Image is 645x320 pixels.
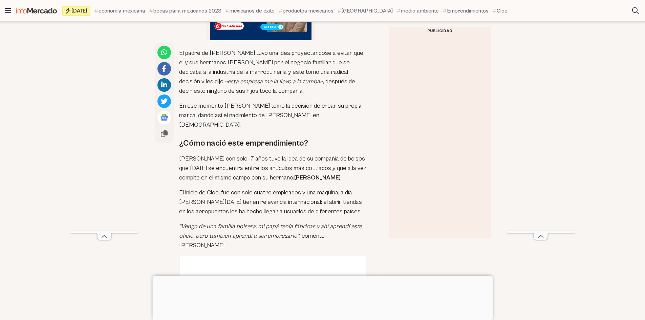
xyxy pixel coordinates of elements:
p: [PERSON_NAME] con solo 17 años tuvo la idea de su compañía de bolsos que [DATE] se encuentra entr... [179,154,367,183]
em: «esta empresa me la llevo a la tumba» [224,78,323,85]
span: becas para mexicanos 2023 [153,7,221,15]
p: En ese momento [PERSON_NAME] tomo la decisión de crear su propia marca, dando así el nacimiento d... [179,101,367,130]
span: mexicanos de éxito [230,7,275,15]
strong: [PERSON_NAME] [294,174,341,181]
a: medio ambiente [397,7,439,15]
h2: ¿Cómo nació este emprendimiento? [179,138,367,149]
span: medio ambiente [401,7,439,15]
span: Cloe [497,7,508,15]
p: , comentó [PERSON_NAME]. [179,222,367,250]
em: “Vengo de una familia bolsera; mi papá tenía fábricas y ahí aprendí este oficio, pero también apr... [179,223,362,239]
span: productos mexicanos [283,7,334,15]
a: becas para mexicanos 2023 [149,7,221,15]
p: El padre de [PERSON_NAME] tuvo una idea proyectándose a evitar que el y sus hermanos [PERSON_NAME... [179,48,367,96]
span: [DATE] [71,8,87,14]
img: Google News logo [160,113,168,122]
a: mexicanos de éxito [225,7,275,15]
iframe: Advertisement [152,276,493,318]
a: Emprendimientos [443,7,489,15]
iframe: Advertisement [507,52,575,231]
a: productos mexicanos [279,7,334,15]
iframe: Advertisement [389,35,491,238]
p: El inicio de Cloe, fue con solo cuatro empleados y una maquina; a día [PERSON_NAME][DATE] tienen ... [179,188,367,216]
span: [GEOGRAPHIC_DATA] [342,7,393,15]
span: economía mexicana [99,7,145,15]
span: Emprendimientos [447,7,489,15]
a: [GEOGRAPHIC_DATA] [338,7,393,15]
a: economía mexicana [94,7,145,15]
a: Cloe [493,7,508,15]
iframe: Advertisement [70,52,138,231]
img: Infomercado México logo [16,8,57,14]
div: Publicidad [389,27,491,35]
